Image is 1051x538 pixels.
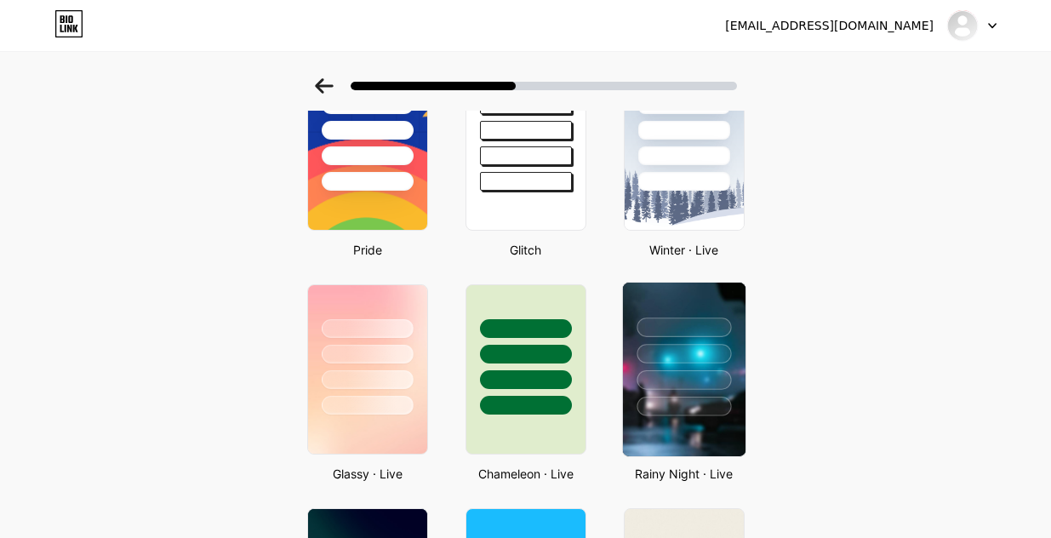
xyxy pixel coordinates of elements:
[460,465,591,483] div: Chameleon · Live
[725,17,934,35] div: [EMAIL_ADDRESS][DOMAIN_NAME]
[619,465,750,483] div: Rainy Night · Live
[619,241,750,259] div: Winter · Live
[946,9,979,42] img: leelux
[302,465,433,483] div: Glassy · Live
[622,283,745,456] img: rainy_night.jpg
[460,241,591,259] div: Glitch
[302,241,433,259] div: Pride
